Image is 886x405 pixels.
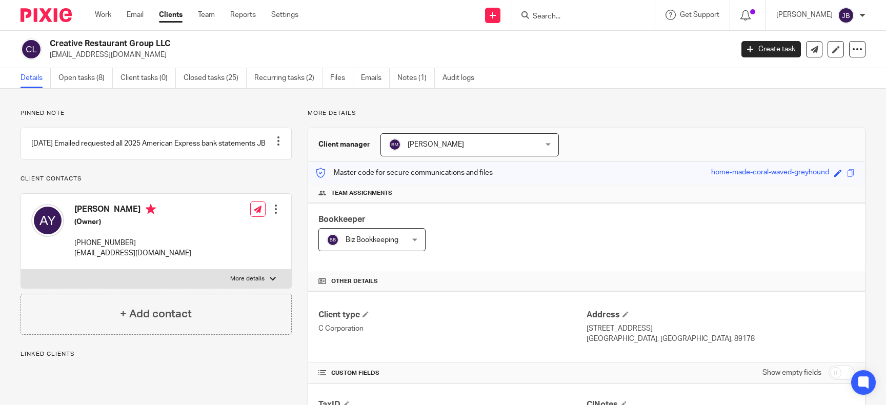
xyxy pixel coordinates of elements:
[21,38,42,60] img: svg%3E
[50,38,591,49] h2: Creative Restaurant Group LLC
[318,310,587,320] h4: Client type
[331,277,378,286] span: Other details
[408,141,464,148] span: [PERSON_NAME]
[198,10,215,20] a: Team
[31,204,64,237] img: svg%3E
[741,41,801,57] a: Create task
[184,68,247,88] a: Closed tasks (25)
[58,68,113,88] a: Open tasks (8)
[74,238,191,248] p: [PHONE_NUMBER]
[442,68,482,88] a: Audit logs
[146,204,156,214] i: Primary
[397,68,435,88] a: Notes (1)
[21,350,292,358] p: Linked clients
[711,167,829,179] div: home-made-coral-waved-greyhound
[346,236,398,244] span: Biz Bookkeeping
[271,10,298,20] a: Settings
[21,109,292,117] p: Pinned note
[680,11,719,18] span: Get Support
[318,323,587,334] p: C Corporation
[327,234,339,246] img: svg%3E
[74,217,191,227] h5: (Owner)
[230,10,256,20] a: Reports
[74,204,191,217] h4: [PERSON_NAME]
[159,10,183,20] a: Clients
[587,323,855,334] p: [STREET_ADDRESS]
[120,306,192,322] h4: + Add contact
[316,168,493,178] p: Master code for secure communications and files
[389,138,401,151] img: svg%3E
[587,334,855,344] p: [GEOGRAPHIC_DATA], [GEOGRAPHIC_DATA], 89178
[120,68,176,88] a: Client tasks (0)
[230,275,265,283] p: More details
[308,109,865,117] p: More details
[127,10,144,20] a: Email
[95,10,111,20] a: Work
[762,368,821,378] label: Show empty fields
[318,139,370,150] h3: Client manager
[21,68,51,88] a: Details
[532,12,624,22] input: Search
[587,310,855,320] h4: Address
[776,10,833,20] p: [PERSON_NAME]
[318,215,366,224] span: Bookkeeper
[330,68,353,88] a: Files
[50,50,726,60] p: [EMAIL_ADDRESS][DOMAIN_NAME]
[361,68,390,88] a: Emails
[21,8,72,22] img: Pixie
[74,248,191,258] p: [EMAIL_ADDRESS][DOMAIN_NAME]
[838,7,854,24] img: svg%3E
[21,175,292,183] p: Client contacts
[318,369,587,377] h4: CUSTOM FIELDS
[331,189,392,197] span: Team assignments
[254,68,323,88] a: Recurring tasks (2)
